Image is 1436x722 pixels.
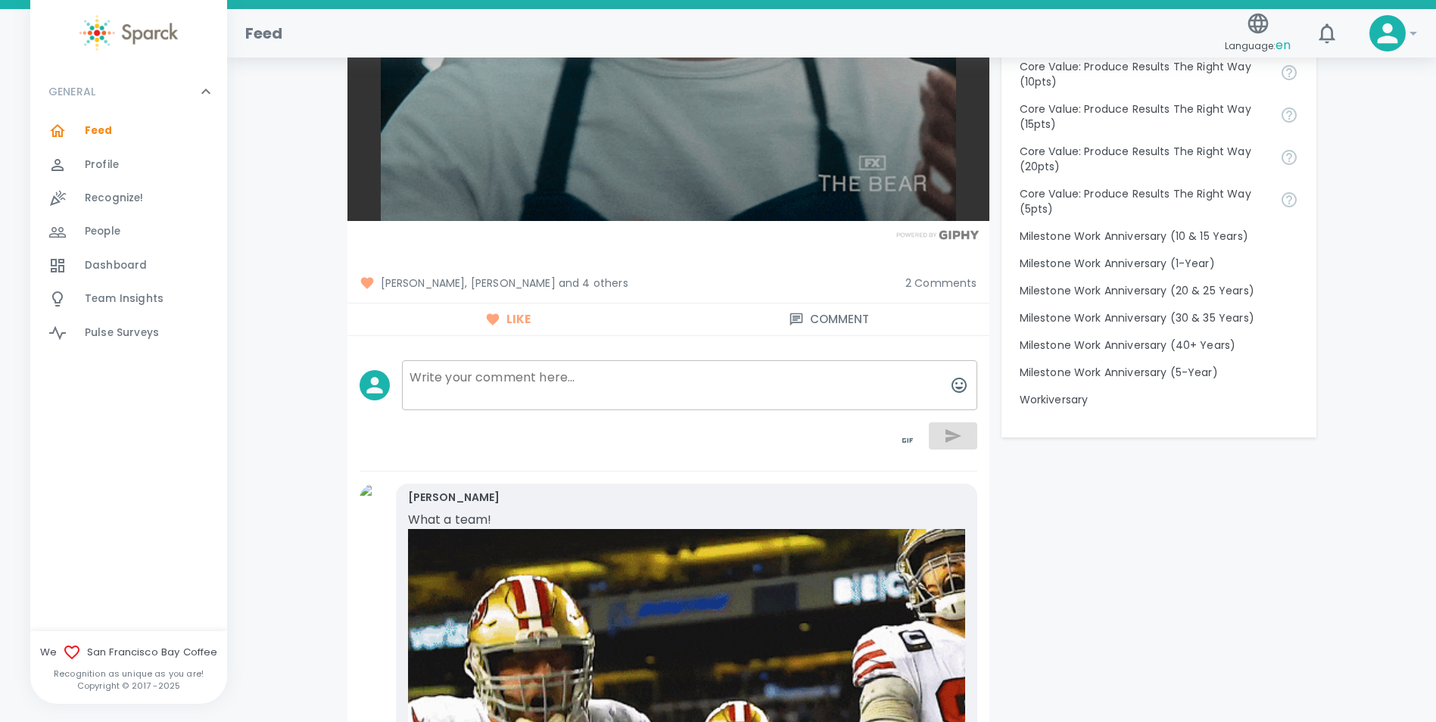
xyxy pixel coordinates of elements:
[1225,36,1291,56] span: Language:
[360,484,390,514] img: Picture of David Gutierrez
[1020,256,1298,271] p: Milestone Work Anniversary (1-Year)
[1280,148,1298,166] svg: Find success working together and doing the right thing
[30,114,227,356] div: GENERAL
[30,249,227,282] a: Dashboard
[1020,229,1298,244] p: Milestone Work Anniversary (10 & 15 Years)
[85,157,119,173] span: Profile
[30,114,227,148] a: Feed
[48,84,95,99] p: GENERAL
[30,215,227,248] a: People
[85,325,159,341] span: Pulse Surveys
[892,230,983,240] img: Powered by GIPHY
[360,275,893,291] span: [PERSON_NAME], [PERSON_NAME] and 4 others
[1020,144,1268,174] p: Core Value: Produce Results The Right Way (20pts)
[85,191,144,206] span: Recognize!
[30,643,227,661] span: We San Francisco Bay Coffee
[30,182,227,215] a: Recognize!
[889,422,926,459] button: toggle password visibility
[1020,186,1268,216] p: Core Value: Produce Results The Right Way (5pts)
[30,668,227,680] p: Recognition as unique as you are!
[30,69,227,114] div: GENERAL
[79,15,178,51] img: Sparck logo
[1280,191,1298,209] svg: Find success working together and doing the right thing
[30,148,227,182] a: Profile
[85,291,164,307] span: Team Insights
[245,21,283,45] h1: Feed
[85,258,147,273] span: Dashboard
[1280,64,1298,82] svg: Find success working together and doing the right thing
[1020,365,1298,380] p: Milestone Work Anniversary (5-Year)
[1020,310,1298,325] p: Milestone Work Anniversary (30 & 35 Years)
[1020,338,1298,353] p: Milestone Work Anniversary (40+ Years)
[408,511,862,529] p: What a team!
[85,123,113,138] span: Feed
[1020,392,1298,407] p: Workiversary
[408,490,500,505] p: [PERSON_NAME]
[1020,59,1268,89] p: Core Value: Produce Results The Right Way (10pts)
[1276,36,1291,54] span: en
[30,282,227,316] a: Team Insights
[905,275,977,291] span: 2 Comments
[347,303,668,335] button: Like
[1219,7,1297,61] button: Language:en
[1020,101,1268,132] p: Core Value: Produce Results The Right Way (15pts)
[30,316,227,350] a: Pulse Surveys
[668,303,989,335] button: Comment
[1280,106,1298,124] svg: Find success working together and doing the right thing
[30,680,227,692] p: Copyright © 2017 - 2025
[1020,283,1298,298] p: Milestone Work Anniversary (20 & 25 Years)
[85,224,120,239] span: People
[30,15,227,51] a: Sparck logo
